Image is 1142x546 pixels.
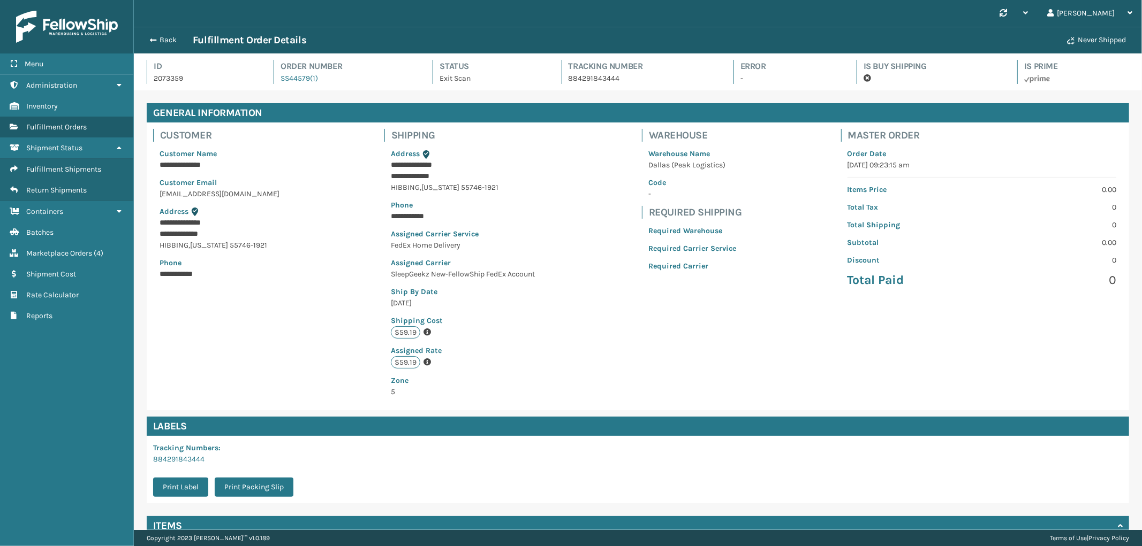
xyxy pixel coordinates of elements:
[649,129,743,142] h4: Warehouse
[848,159,1117,171] p: [DATE] 09:23:15 am
[25,59,43,68] span: Menu
[153,519,182,532] h4: Items
[391,228,537,240] p: Assigned Carrier Service
[740,60,837,73] h4: Error
[848,272,975,288] p: Total Paid
[391,183,420,192] span: HIBBING
[461,183,498,192] span: 55746-1921
[230,241,267,250] span: 55746-1921
[988,255,1116,266] p: 0
[193,34,306,47] h3: Fulfillment Order Details
[215,478,293,497] button: Print Packing Slip
[26,165,101,174] span: Fulfillment Shipments
[391,297,537,309] p: [DATE]
[420,183,421,192] span: ,
[848,202,975,213] p: Total Tax
[160,188,279,199] p: [EMAIL_ADDRESS][DOMAIN_NAME]
[26,186,87,195] span: Return Shipments
[281,74,318,83] a: SS44579(1)
[864,60,998,73] h4: Is Buy Shipping
[26,311,52,320] span: Reports
[160,241,188,250] span: HIBBING
[26,102,58,111] span: Inventory
[143,35,193,45] button: Back
[16,11,118,43] img: logo
[391,326,420,339] p: $59.19
[26,249,92,258] span: Marketplace Orders
[988,237,1116,248] p: 0.00
[649,206,743,219] h4: Required Shipping
[94,249,103,258] span: ( 4 )
[440,73,542,84] p: Exit Scan
[26,270,76,279] span: Shipment Cost
[26,81,77,90] span: Administration
[391,315,537,326] p: Shipping Cost
[648,243,736,254] p: Required Carrier Service
[160,129,286,142] h4: Customer
[391,286,537,297] p: Ship By Date
[569,60,714,73] h4: Tracking Number
[1050,534,1087,542] a: Terms of Use
[848,184,975,195] p: Items Price
[848,148,1117,159] p: Order Date
[648,148,736,159] p: Warehouse Name
[391,149,420,158] span: Address
[391,345,537,356] p: Assigned Rate
[281,60,413,73] h4: Order Number
[1061,29,1132,51] button: Never Shipped
[421,183,459,192] span: [US_STATE]
[648,177,736,188] p: Code
[391,129,543,142] h4: Shipping
[26,207,63,216] span: Containers
[160,257,279,268] p: Phone
[848,219,975,230] p: Total Shipping
[391,375,537,386] p: Zone
[988,219,1116,230] p: 0
[147,103,1129,122] h4: General Information
[391,199,537,211] p: Phone
[1024,60,1129,73] h4: Is Prime
[26,228,54,237] span: Batches
[648,159,736,171] p: Dallas (Peak Logistics)
[848,129,1123,142] h4: Master Order
[153,443,221,452] span: Tracking Numbers :
[188,241,190,250] span: ,
[391,268,537,280] p: SleepGeekz New-FellowShip FedEx Account
[988,202,1116,213] p: 0
[147,417,1129,436] h4: Labels
[391,257,537,268] p: Assigned Carrier
[154,60,254,73] h4: Id
[26,122,87,132] span: Fulfillment Orders
[160,148,279,159] p: Customer Name
[147,530,270,546] p: Copyright 2023 [PERSON_NAME]™ v 1.0.189
[648,188,736,199] p: -
[160,207,188,216] span: Address
[153,478,208,497] button: Print Label
[988,184,1116,195] p: 0.00
[391,356,420,368] p: $59.19
[391,240,537,251] p: FedEx Home Delivery
[740,73,837,84] p: -
[569,73,714,84] p: 884291843444
[190,241,228,250] span: [US_STATE]
[391,375,537,396] span: 5
[988,272,1116,288] p: 0
[1050,530,1129,546] div: |
[848,237,975,248] p: Subtotal
[1088,534,1129,542] a: Privacy Policy
[648,225,736,236] p: Required Warehouse
[154,73,254,84] p: 2073359
[1067,37,1075,44] i: Never Shipped
[440,60,542,73] h4: Status
[26,290,79,299] span: Rate Calculator
[848,255,975,266] p: Discount
[160,177,279,188] p: Customer Email
[153,455,205,464] a: 884291843444
[648,260,736,272] p: Required Carrier
[26,143,82,152] span: Shipment Status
